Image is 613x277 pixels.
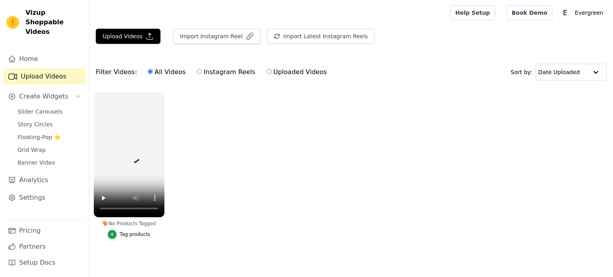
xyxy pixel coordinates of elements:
[13,132,86,143] a: Floating-Pop ⭐
[559,6,607,20] button: E Evergreen
[267,69,272,74] input: Uploaded Videos
[3,51,86,67] a: Home
[18,133,61,141] span: Floating-Pop ⭐
[13,119,86,130] a: Story Circles
[511,64,607,81] div: Sort by:
[3,239,86,255] a: Partners
[13,106,86,117] a: Slider Carousels
[13,144,86,155] a: Grid Wrap
[94,220,164,227] div: No Products Tagged
[506,5,552,20] a: Book Demo
[3,223,86,239] a: Pricing
[108,230,150,239] button: Tag products
[3,255,86,271] a: Setup Docs
[173,29,261,44] button: Import Instagram Reel
[18,146,45,154] span: Grid Wrap
[18,159,55,167] span: Banner Video
[267,29,375,44] button: Import Latest Instagram Reels
[18,108,63,116] span: Slider Carousels
[450,5,495,20] a: Help Setup
[120,231,150,238] div: Tag products
[26,8,83,37] span: Vizup Shoppable Videos
[19,92,68,101] span: Create Widgets
[196,67,255,77] label: Instagram Reels
[563,9,568,17] text: E
[3,190,86,206] a: Settings
[3,88,86,104] button: Create Widgets
[148,69,153,74] input: All Videos
[6,16,19,29] img: Vizup
[3,69,86,84] a: Upload Videos
[197,69,202,74] input: Instagram Reels
[571,6,607,20] p: Evergreen
[3,172,86,188] a: Analytics
[266,67,327,77] label: Uploaded Videos
[13,157,86,168] a: Banner Video
[96,63,331,81] div: Filter Videos:
[147,67,186,77] label: All Videos
[96,29,160,44] button: Upload Videos
[18,120,53,128] span: Story Circles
